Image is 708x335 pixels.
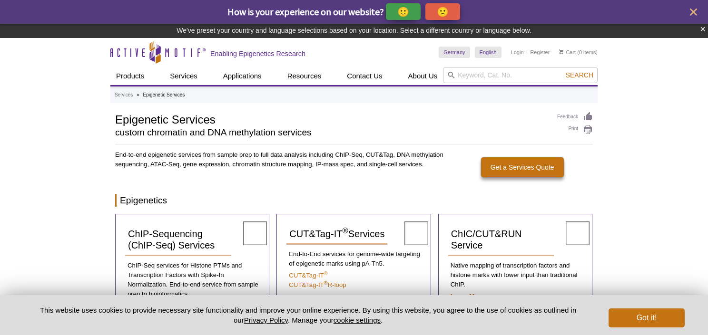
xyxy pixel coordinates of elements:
a: Privacy Policy [244,316,288,324]
li: (0 items) [559,47,598,58]
button: close [688,6,699,18]
a: Resources [282,67,327,85]
p: Native mapping of transcription factors and histone marks with lower input than traditional ChIP. [448,261,582,289]
a: Feedback [557,112,593,122]
a: CUT&Tag-IT®R-loop [289,281,346,288]
a: Learn More [451,293,484,300]
a: Register [530,49,550,56]
p: 🙂 [397,6,409,18]
a: Cart [559,49,576,56]
a: Get a Services Quote [481,157,564,177]
a: ChIP-Sequencing (ChIP-Seq) Services [125,224,231,256]
p: ChIP-Seq services for Histone PTMs and Transcription Factors with Spike-In Normalization. End-to-... [125,261,259,299]
span: CUT&Tag-IT Services [289,229,384,239]
span: Search [566,71,593,79]
button: Search [563,71,596,79]
a: Services [164,67,203,85]
p: This website uses cookies to provide necessary site functionality and improve your online experie... [23,305,593,325]
sup: ® [324,270,328,276]
a: English [475,47,501,58]
sup: ® [324,280,328,286]
span: How is your experience on our website? [227,6,384,18]
a: ChIC/CUT&RUN Service [448,224,554,256]
h1: Epigenetic Services [115,112,548,126]
a: Login [511,49,524,56]
img: ChIC/CUT&RUN Service [566,221,590,245]
input: Keyword, Cat. No. [443,67,598,83]
img: CUT&Tag-IT® Services [404,221,428,245]
span: ChIC/CUT&RUN Service [451,229,522,250]
h2: Epigenetics [115,194,593,207]
a: Products [110,67,150,85]
span: ChIP-Sequencing (ChIP-Seq) Services [128,229,215,250]
h2: Enabling Epigenetics Research [210,49,305,58]
a: About Us [403,67,443,85]
li: » [137,92,139,97]
img: ChIP-Seq Services [243,221,267,245]
a: Services [115,91,133,99]
sup: ® [342,227,348,236]
a: Contact Us [341,67,388,85]
button: cookie settings [334,316,381,324]
button: × [700,24,706,35]
button: Got it! [609,308,685,327]
p: End-to-End services for genome-wide targeting of epigenetic marks using pA-Tn5. [286,249,421,268]
p: End-to-end epigenetic services from sample prep to full data analysis including ChIP-Seq, CUT&Tag... [115,150,444,169]
a: Germany [439,47,470,58]
p: 🙁 [437,6,449,18]
a: CUT&Tag-IT® [289,272,327,279]
img: Your Cart [559,49,563,54]
h2: custom chromatin and DNA methylation services [115,128,548,137]
a: CUT&Tag-IT®Services [286,224,387,245]
li: | [526,47,528,58]
a: Applications [217,67,267,85]
a: Print [557,124,593,135]
li: Epigenetic Services [143,92,185,97]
